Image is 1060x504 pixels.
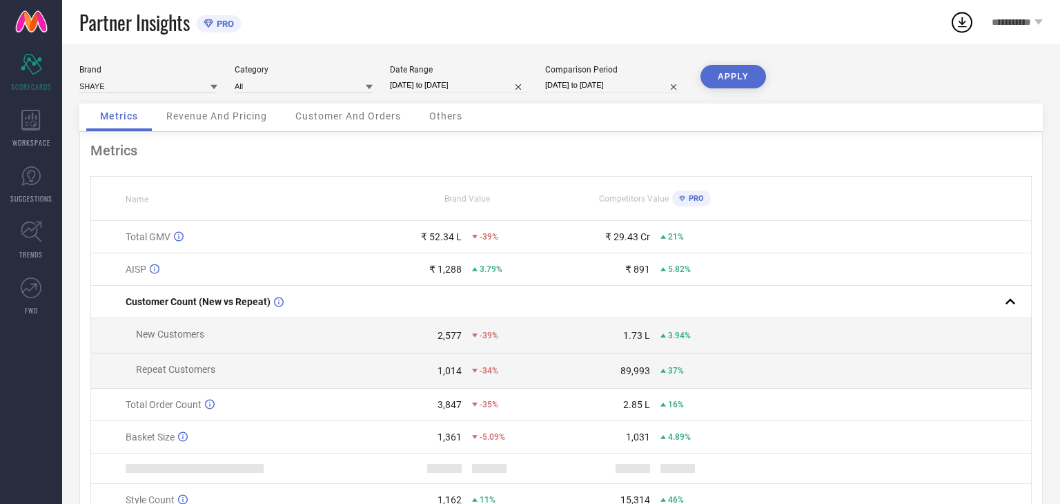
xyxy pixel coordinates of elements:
[625,264,650,275] div: ₹ 891
[126,399,202,410] span: Total Order Count
[79,8,190,37] span: Partner Insights
[390,78,528,93] input: Select date range
[668,400,684,409] span: 16%
[126,432,175,443] span: Basket Size
[599,194,669,204] span: Competitors Value
[438,365,462,376] div: 1,014
[480,331,498,340] span: -39%
[421,231,462,242] div: ₹ 52.34 L
[235,65,373,75] div: Category
[480,432,505,442] span: -5.09%
[685,194,704,203] span: PRO
[126,264,146,275] span: AISP
[90,142,1032,159] div: Metrics
[126,195,148,204] span: Name
[950,10,974,35] div: Open download list
[626,432,650,443] div: 1,031
[480,264,502,274] span: 3.79%
[10,193,52,204] span: SUGGESTIONS
[545,65,683,75] div: Comparison Period
[668,432,691,442] span: 4.89%
[12,137,50,148] span: WORKSPACE
[438,399,462,410] div: 3,847
[100,110,138,122] span: Metrics
[480,366,498,376] span: -34%
[623,330,650,341] div: 1.73 L
[390,65,528,75] div: Date Range
[480,400,498,409] span: -35%
[480,232,498,242] span: -39%
[126,296,271,307] span: Customer Count (New vs Repeat)
[668,232,684,242] span: 21%
[668,366,684,376] span: 37%
[136,329,204,340] span: New Customers
[545,78,683,93] input: Select comparison period
[295,110,401,122] span: Customer And Orders
[11,81,52,92] span: SCORECARDS
[19,249,43,260] span: TRENDS
[438,330,462,341] div: 2,577
[136,364,215,375] span: Repeat Customers
[429,264,462,275] div: ₹ 1,288
[429,110,462,122] span: Others
[126,231,170,242] span: Total GMV
[166,110,267,122] span: Revenue And Pricing
[79,65,217,75] div: Brand
[668,331,691,340] span: 3.94%
[668,264,691,274] span: 5.82%
[623,399,650,410] div: 2.85 L
[25,305,38,316] span: FWD
[605,231,650,242] div: ₹ 29.43 Cr
[213,19,234,29] span: PRO
[700,65,766,88] button: APPLY
[438,432,462,443] div: 1,361
[620,365,650,376] div: 89,993
[444,194,490,204] span: Brand Value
